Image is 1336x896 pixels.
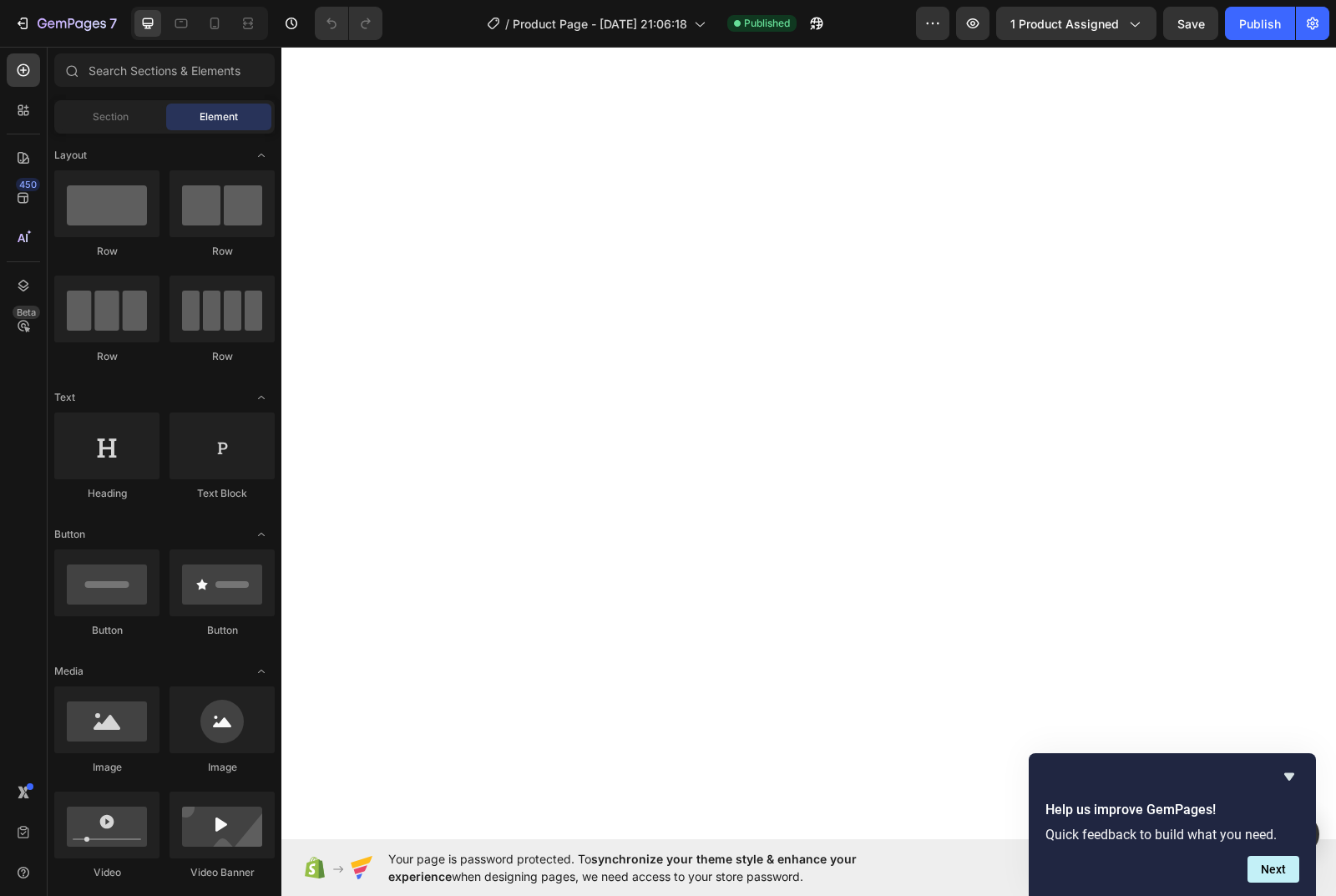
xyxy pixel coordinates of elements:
span: synchronize your theme style & enhance your experience [388,852,857,883]
span: Published [744,16,790,31]
span: Toggle open [248,384,275,411]
button: Next question [1247,856,1299,883]
div: Button [170,623,275,638]
span: Toggle open [248,521,275,548]
span: Save [1177,17,1205,31]
span: Section [93,109,129,124]
div: Video [54,865,159,880]
p: 7 [109,13,117,33]
div: Row [54,244,159,259]
div: 450 [16,178,40,191]
div: Text Block [170,486,275,501]
button: 1 product assigned [996,7,1156,40]
div: Row [170,244,275,259]
button: 7 [7,7,124,40]
p: Quick feedback to build what you need. [1045,827,1299,843]
div: Video Banner [170,865,275,880]
div: Image [54,760,159,775]
h2: Help us improve GemPages! [1045,800,1299,820]
span: Your page is password protected. To when designing pages, we need access to your store password. [388,850,922,885]
div: Publish [1239,15,1281,33]
div: Row [54,349,159,364]
div: Button [54,623,159,638]
span: Media [54,664,83,679]
span: Element [200,109,238,124]
div: Beta [13,306,40,319]
span: 1 product assigned [1010,15,1119,33]
iframe: Design area [281,47,1336,839]
div: Undo/Redo [315,7,382,40]
div: Row [170,349,275,364]
input: Search Sections & Elements [54,53,275,87]
span: Text [54,390,75,405]
span: / [505,15,509,33]
div: Heading [54,486,159,501]
button: Hide survey [1279,767,1299,787]
span: Toggle open [248,658,275,685]
button: Save [1163,7,1218,40]
div: Help us improve GemPages! [1045,767,1299,883]
span: Button [54,527,85,542]
span: Layout [54,148,87,163]
span: Toggle open [248,142,275,169]
span: Product Page - [DATE] 21:06:18 [513,15,687,33]
div: Image [170,760,275,775]
button: Publish [1225,7,1295,40]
